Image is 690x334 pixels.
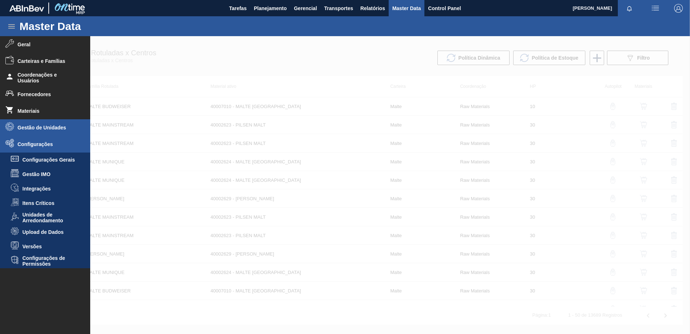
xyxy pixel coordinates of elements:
img: Logout [674,4,683,13]
span: Master Data [392,4,421,13]
span: Versões [22,244,78,249]
img: TNhmsLtSVTkK8tSr43FrP2fwEKptu5GPRR3wAAAABJRU5ErkJggg== [9,5,44,12]
span: Gestão de Unidades [18,125,77,130]
span: Transportes [324,4,353,13]
span: Planejamento [254,4,287,13]
span: Fornecedores [18,91,77,97]
span: Unidades de Arredondamento [22,212,78,223]
span: Configurações de Permissões [22,255,78,267]
span: Gerencial [294,4,317,13]
span: Integrações [22,186,78,192]
span: Tarefas [229,4,247,13]
span: Carteiras e Famílias [18,58,77,64]
span: Relatórios [360,4,385,13]
span: Itens Críticos [22,200,78,206]
button: Notificações [618,3,641,13]
span: Configurações [18,141,77,147]
span: Materiais [18,108,77,114]
span: Coordenações e Usuários [18,72,77,83]
span: Gestão IMO [22,171,78,177]
img: userActions [651,4,660,13]
span: Upload de Dados [22,229,78,235]
h1: Master Data [19,22,148,30]
span: Geral [18,42,77,47]
span: Control Panel [428,4,461,13]
span: Configurações Gerais [22,157,78,163]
